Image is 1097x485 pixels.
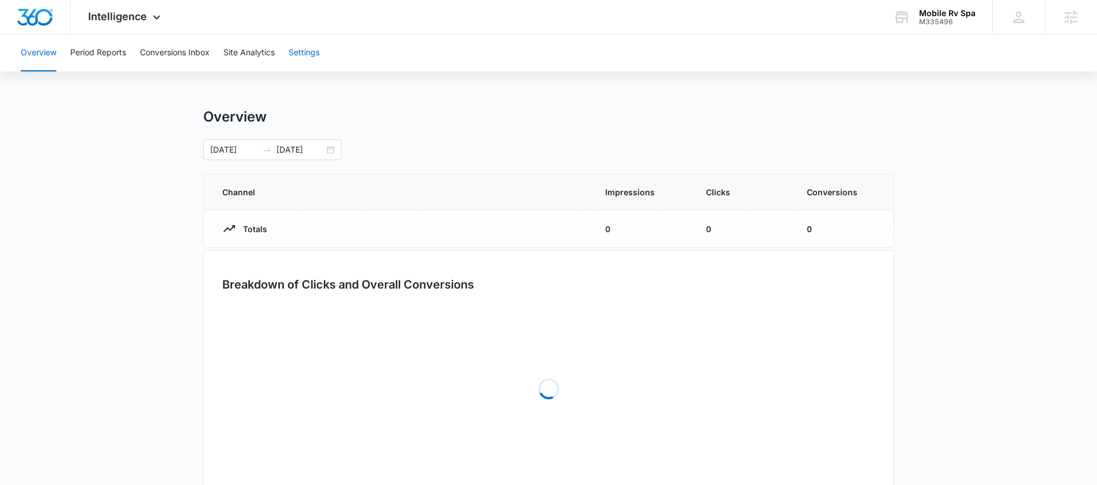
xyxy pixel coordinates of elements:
[203,108,267,126] h1: Overview
[289,35,320,71] button: Settings
[605,186,678,198] span: Impressions
[222,276,474,293] h3: Breakdown of Clicks and Overall Conversions
[88,10,147,22] span: Intelligence
[276,143,324,156] input: End date
[223,35,275,71] button: Site Analytics
[236,223,267,235] p: Totals
[591,210,692,248] td: 0
[210,143,258,156] input: Start date
[793,210,894,248] td: 0
[919,9,975,18] div: account name
[70,35,126,71] button: Period Reports
[140,35,210,71] button: Conversions Inbox
[706,186,779,198] span: Clicks
[692,210,793,248] td: 0
[263,145,272,154] span: swap-right
[222,186,578,198] span: Channel
[919,18,975,26] div: account id
[807,186,875,198] span: Conversions
[21,35,56,71] button: Overview
[263,145,272,154] span: to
